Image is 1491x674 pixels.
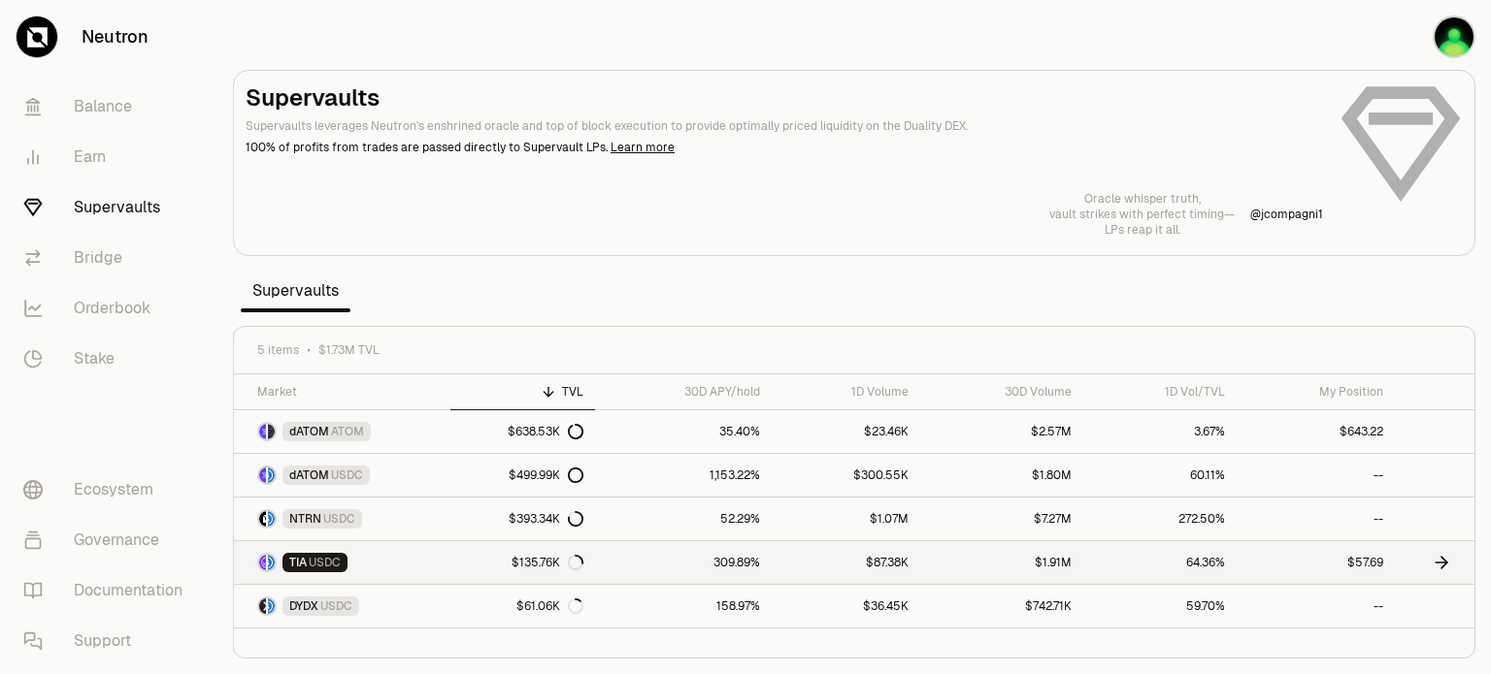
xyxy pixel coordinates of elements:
img: NTRN Logo [259,511,266,527]
div: $499.99K [509,467,583,483]
a: Balance [8,81,210,132]
span: USDC [309,555,341,570]
div: $135.76K [512,555,583,570]
h2: Supervaults [246,82,1323,113]
img: USDC Logo [268,598,275,614]
a: 35.40% [595,410,771,453]
a: dATOM LogoUSDC LogodATOMUSDC [234,454,450,497]
a: 52.29% [595,497,771,540]
span: 5 items [257,342,299,358]
a: Orderbook [8,283,210,334]
a: $1.80M [920,454,1083,497]
div: $638.53K [508,424,583,439]
div: 1D Vol/TVL [1095,384,1225,400]
span: dATOM [289,424,329,439]
a: Stake [8,334,210,384]
p: Supervaults leverages Neutron's enshrined oracle and top of block execution to provide optimally ... [246,117,1323,135]
span: NTRN [289,511,321,527]
span: USDC [331,467,363,483]
a: $135.76K [450,541,595,584]
span: DYDX [289,598,318,614]
span: $1.73M TVL [318,342,380,358]
div: 30D APY/hold [607,384,759,400]
a: $61.06K [450,585,595,627]
a: $742.71K [920,585,1083,627]
div: $393.34K [509,511,583,527]
img: dATOM Logo [259,424,266,439]
div: TVL [462,384,583,400]
a: $57.69 [1237,541,1396,584]
img: DYDX Logo [259,598,266,614]
a: 309.89% [595,541,771,584]
span: USDC [323,511,355,527]
a: DYDX LogoUSDC LogoDYDXUSDC [234,585,450,627]
a: $87.38K [772,541,920,584]
img: ATOM Logo [268,424,275,439]
a: -- [1237,585,1396,627]
span: ATOM [331,424,364,439]
a: $643.22 [1237,410,1396,453]
a: 158.97% [595,585,771,627]
a: 3.67% [1083,410,1237,453]
a: Ecosystem [8,465,210,515]
div: 30D Volume [932,384,1072,400]
div: 1D Volume [783,384,909,400]
span: TIA [289,555,307,570]
a: 60.11% [1083,454,1237,497]
a: -- [1237,497,1396,540]
p: @ jcompagni1 [1250,207,1323,222]
p: Oracle whisper truth, [1049,191,1235,207]
a: Earn [8,132,210,182]
img: dATOM Logo [259,467,266,483]
span: dATOM [289,467,329,483]
a: 64.36% [1083,541,1237,584]
div: $61.06K [516,598,583,614]
p: 100% of profits from trades are passed directly to Supervault LPs. [246,139,1323,156]
div: My Position [1248,384,1384,400]
a: -- [1237,454,1396,497]
img: USDC Logo [268,555,275,570]
a: 59.70% [1083,585,1237,627]
p: LPs reap it all. [1049,222,1235,238]
img: main [1433,16,1475,58]
img: TIA Logo [259,555,266,570]
a: Governance [8,515,210,565]
a: $1.91M [920,541,1083,584]
a: $393.34K [450,497,595,540]
div: Market [257,384,439,400]
a: $300.55K [772,454,920,497]
a: $23.46K [772,410,920,453]
a: dATOM LogoATOM LogodATOMATOM [234,410,450,453]
span: Supervaults [241,272,350,310]
a: $36.45K [772,585,920,627]
span: USDC [320,598,352,614]
a: $499.99K [450,454,595,497]
a: Supervaults [8,182,210,233]
a: Bridge [8,233,210,283]
a: 1,153.22% [595,454,771,497]
a: @jcompagni1 [1250,207,1323,222]
img: USDC Logo [268,467,275,483]
a: $2.57M [920,410,1083,453]
a: Documentation [8,565,210,616]
a: $7.27M [920,497,1083,540]
a: Learn more [611,140,675,155]
a: Oracle whisper truth,vault strikes with perfect timing—LPs reap it all. [1049,191,1235,238]
p: vault strikes with perfect timing— [1049,207,1235,222]
a: 272.50% [1083,497,1237,540]
a: NTRN LogoUSDC LogoNTRNUSDC [234,497,450,540]
a: $1.07M [772,497,920,540]
a: $638.53K [450,410,595,453]
a: Support [8,616,210,666]
a: TIA LogoUSDC LogoTIAUSDC [234,541,450,584]
img: USDC Logo [268,511,275,527]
